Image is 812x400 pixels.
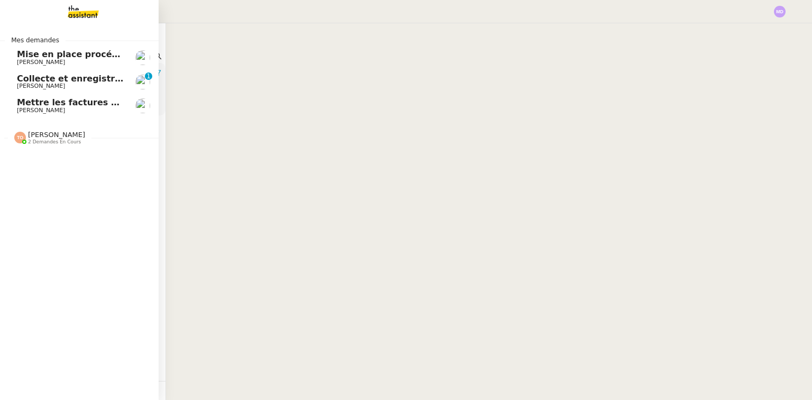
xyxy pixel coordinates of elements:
[146,72,151,82] p: 1
[28,131,85,139] span: [PERSON_NAME]
[17,74,486,84] span: Collecte et enregistrement des relevés bancaires et relevés de cartes bancaires - septembre 2025
[17,59,65,66] span: [PERSON_NAME]
[17,49,275,59] span: Mise en place procédure - relevés bancaires mensuels
[5,35,66,46] span: Mes demandes
[14,132,26,143] img: svg
[135,50,150,65] img: users%2F9mvJqJUvllffspLsQzytnd0Nt4c2%2Favatar%2F82da88e3-d90d-4e39-b37d-dcb7941179ae
[17,83,65,89] span: [PERSON_NAME]
[135,75,150,89] img: users%2F9mvJqJUvllffspLsQzytnd0Nt4c2%2Favatar%2F82da88e3-d90d-4e39-b37d-dcb7941179ae
[17,97,188,107] span: Mettre les factures sur EnergyTrack
[774,6,786,17] img: svg
[28,139,81,145] span: 2 demandes en cours
[135,98,150,113] img: users%2FDCmYZYlyM0RnX2UwTikztvhj37l1%2Favatar%2F1649536894322.jpeg
[145,72,152,80] nz-badge-sup: 1
[17,107,65,114] span: [PERSON_NAME]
